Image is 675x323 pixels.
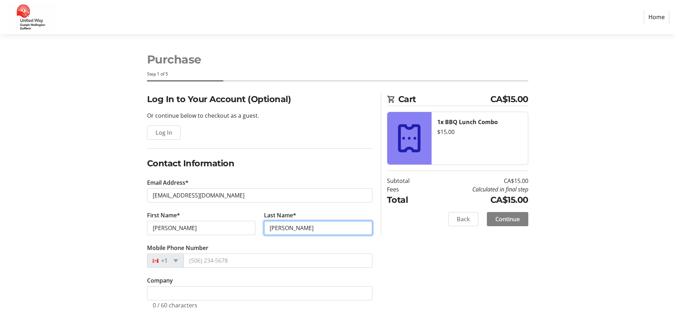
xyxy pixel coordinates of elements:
[156,128,172,137] span: Log In
[428,185,528,194] td: Calculated in final step
[147,211,180,219] label: First Name*
[184,254,372,268] input: (506) 234-5678
[448,212,478,226] button: Back
[428,177,528,185] td: CA$15.00
[644,10,669,24] a: Home
[147,126,181,140] button: Log In
[398,93,490,106] span: Cart
[487,212,528,226] button: Continue
[457,215,470,223] span: Back
[147,71,528,77] div: Step 1 of 5
[437,118,498,126] strong: 1x BBQ Lunch Combo
[147,157,372,170] h2: Contact Information
[6,3,56,31] img: United Way Guelph Wellington Dufferin's Logo
[437,128,522,136] div: $15.00
[490,93,528,106] span: CA$15.00
[387,177,428,185] td: Subtotal
[147,111,372,120] p: Or continue below to checkout as a guest.
[428,194,528,206] td: CA$15.00
[153,301,197,309] tr-character-limit: 0 / 60 characters
[495,215,520,223] span: Continue
[147,276,173,285] label: Company
[147,178,189,187] label: Email Address*
[147,51,528,68] h1: Purchase
[387,185,428,194] td: Fees
[264,211,296,219] label: Last Name*
[387,194,428,206] td: Total
[147,93,372,106] h2: Log In to Your Account (Optional)
[147,244,208,252] label: Mobile Phone Number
